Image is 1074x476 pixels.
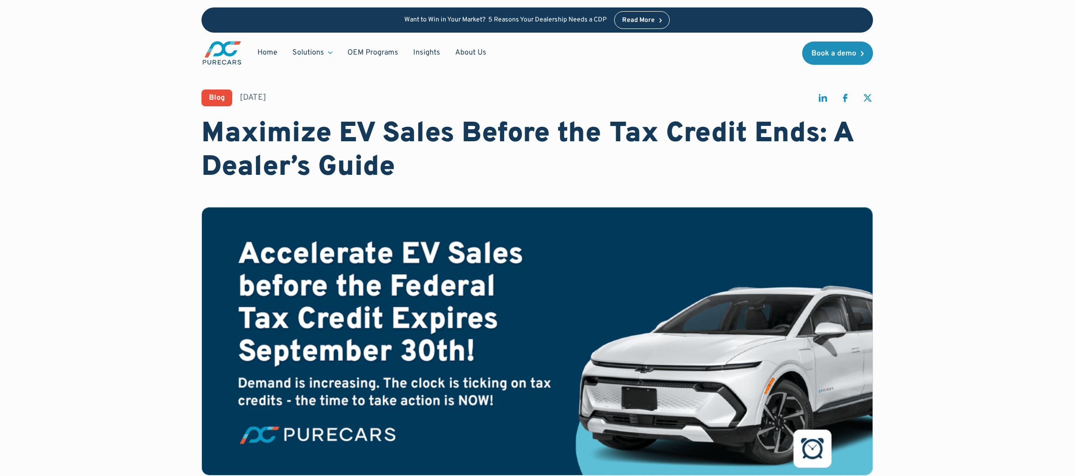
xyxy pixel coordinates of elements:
[862,92,873,108] a: share on twitter
[614,11,670,29] a: Read More
[404,16,607,24] p: Want to Win in Your Market? 5 Reasons Your Dealership Needs a CDP
[802,41,873,65] a: Book a demo
[209,94,225,102] div: Blog
[285,44,340,62] div: Solutions
[292,48,324,58] div: Solutions
[448,44,494,62] a: About Us
[839,92,851,108] a: share on facebook
[201,117,873,185] h1: Maximize EV Sales Before the Tax Credit Ends: A Dealer’s Guide
[811,50,856,57] div: Book a demo
[406,44,448,62] a: Insights
[201,40,243,66] a: main
[622,17,655,24] div: Read More
[340,44,406,62] a: OEM Programs
[250,44,285,62] a: Home
[817,92,828,108] a: share on linkedin
[201,40,243,66] img: purecars logo
[240,92,266,103] div: [DATE]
